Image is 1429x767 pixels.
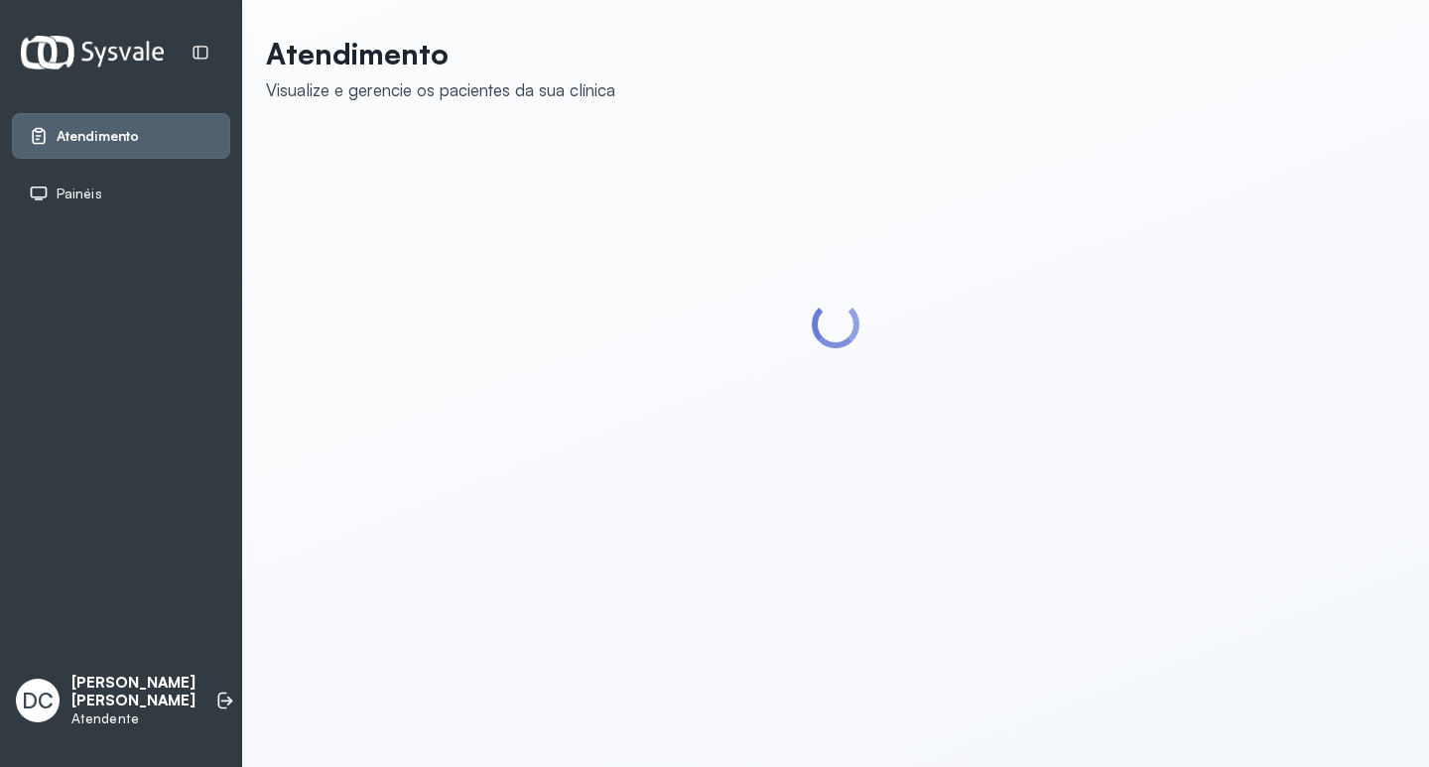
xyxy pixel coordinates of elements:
[57,128,139,145] span: Atendimento
[57,186,102,202] span: Painéis
[266,79,615,100] div: Visualize e gerencie os pacientes da sua clínica
[71,674,195,711] p: [PERSON_NAME] [PERSON_NAME]
[29,126,213,146] a: Atendimento
[21,36,164,68] img: Logotipo do estabelecimento
[266,36,615,71] p: Atendimento
[71,710,195,727] p: Atendente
